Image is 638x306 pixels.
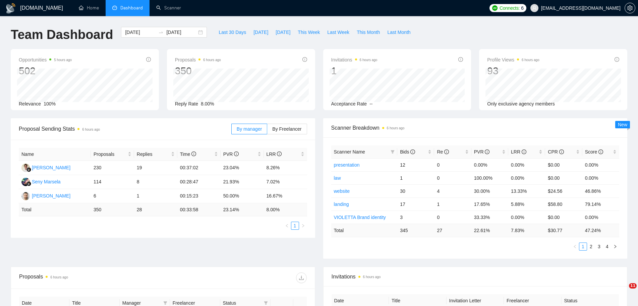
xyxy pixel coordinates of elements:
[434,158,471,171] td: 0
[434,198,471,211] td: 1
[91,203,134,216] td: 350
[522,149,526,154] span: info-circle
[331,124,620,132] span: Scanner Breakdown
[91,175,134,189] td: 114
[582,158,619,171] td: 0.00%
[91,161,134,175] td: 230
[21,164,30,172] img: AY
[545,198,582,211] td: $58.80
[487,101,555,106] span: Only exclusive agency members
[19,148,91,161] th: Name
[397,184,434,198] td: 30
[332,272,619,281] span: Invitations
[134,203,177,216] td: 28
[437,149,449,155] span: Re
[166,29,197,36] input: End date
[163,301,167,305] span: filter
[410,149,415,154] span: info-circle
[327,29,349,36] span: Last Week
[54,58,72,62] time: 5 hours ago
[177,175,221,189] td: 00:28:47
[334,188,350,194] a: website
[21,192,30,200] img: YB
[158,30,164,35] span: swap-right
[397,171,434,184] td: 1
[296,272,307,283] button: download
[582,171,619,184] td: 0.00%
[156,5,181,11] a: searchScanner
[587,243,595,250] a: 2
[579,243,587,250] a: 1
[618,122,627,127] span: New
[625,3,635,13] button: setting
[487,64,539,77] div: 93
[32,178,61,185] div: Seny Marsela
[474,149,490,155] span: PVR
[545,171,582,184] td: $0.00
[219,29,246,36] span: Last 30 Days
[613,245,617,249] span: right
[397,198,434,211] td: 17
[19,203,91,216] td: Total
[389,147,396,157] span: filter
[625,5,635,11] a: setting
[234,151,239,156] span: info-circle
[221,189,264,203] td: 50.00%
[264,189,307,203] td: 16.67%
[434,171,471,184] td: 0
[595,243,603,251] li: 3
[487,56,539,64] span: Profile Views
[615,283,631,299] iframe: Intercom live chat
[250,27,272,38] button: [DATE]
[203,58,221,62] time: 6 hours ago
[522,58,539,62] time: 6 hours ago
[177,189,221,203] td: 00:15:23
[434,211,471,224] td: 0
[331,101,367,106] span: Acceptance Rate
[615,57,619,62] span: info-circle
[285,224,289,228] span: left
[471,198,508,211] td: 17.65%
[397,224,434,237] td: 345
[91,148,134,161] th: Proposals
[508,198,545,211] td: 5.88%
[545,158,582,171] td: $0.00
[298,29,320,36] span: This Week
[629,283,637,289] span: 11
[32,192,70,200] div: [PERSON_NAME]
[299,222,307,230] li: Next Page
[26,181,31,186] img: gigradar-bm.png
[471,224,508,237] td: 22.61 %
[545,211,582,224] td: $0.00
[264,203,307,216] td: 8.00 %
[21,193,70,198] a: YB[PERSON_NAME]
[21,179,61,184] a: SMSeny Marsela
[387,126,405,130] time: 6 hours ago
[264,175,307,189] td: 7.02%
[19,125,231,133] span: Proposal Sending Stats
[357,29,380,36] span: This Month
[277,151,282,156] span: info-circle
[508,224,545,237] td: 7.83 %
[19,272,163,283] div: Proposals
[26,167,31,172] img: gigradar-bm.png
[391,150,395,154] span: filter
[79,5,99,11] a: homeHome
[360,58,378,62] time: 6 hours ago
[571,243,579,251] li: Previous Page
[458,57,463,62] span: info-circle
[134,148,177,161] th: Replies
[548,149,564,155] span: CPR
[94,150,126,158] span: Proposals
[571,243,579,251] button: left
[180,151,196,157] span: Time
[177,203,221,216] td: 00:33:58
[334,215,386,220] a: VIOLETTA Brand identity
[508,158,545,171] td: 0.00%
[324,27,353,38] button: Last Week
[595,243,603,250] a: 3
[272,126,301,132] span: By Freelancer
[299,222,307,230] button: right
[582,184,619,198] td: 46.86%
[397,158,434,171] td: 12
